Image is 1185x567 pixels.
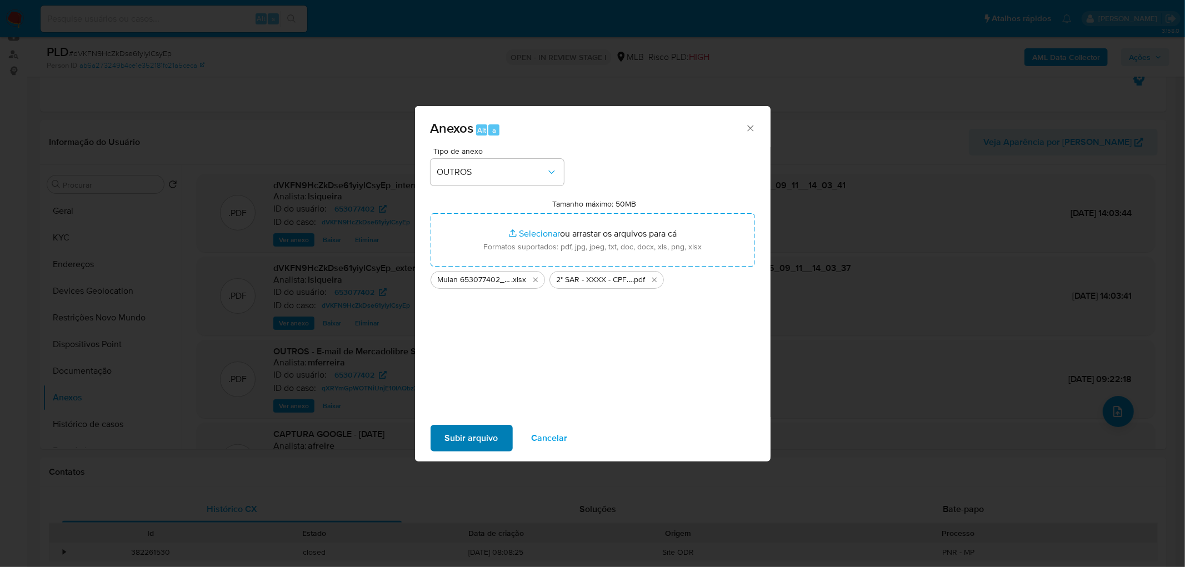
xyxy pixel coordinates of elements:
[512,274,527,285] span: .xlsx
[745,123,755,133] button: Fechar
[557,274,633,285] span: 2° SAR - XXXX - CPF 15183144656 - [PERSON_NAME]
[438,274,512,285] span: Mulan 653077402_2025_09_11_09_02_13
[648,273,661,287] button: Excluir 2° SAR - XXXX - CPF 15183144656 - RAFAEL DE OLIVEIRA SANTOS.pdf
[437,167,546,178] span: OUTROS
[431,118,474,138] span: Anexos
[431,267,755,289] ul: Arquivos selecionados
[431,159,564,185] button: OUTROS
[532,426,568,450] span: Cancelar
[552,199,636,209] label: Tamanho máximo: 50MB
[517,425,582,451] button: Cancelar
[529,273,542,287] button: Excluir Mulan 653077402_2025_09_11_09_02_13.xlsx
[477,125,486,136] span: Alt
[633,274,646,285] span: .pdf
[431,425,513,451] button: Subir arquivo
[492,125,496,136] span: a
[433,147,567,155] span: Tipo de anexo
[445,426,498,450] span: Subir arquivo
